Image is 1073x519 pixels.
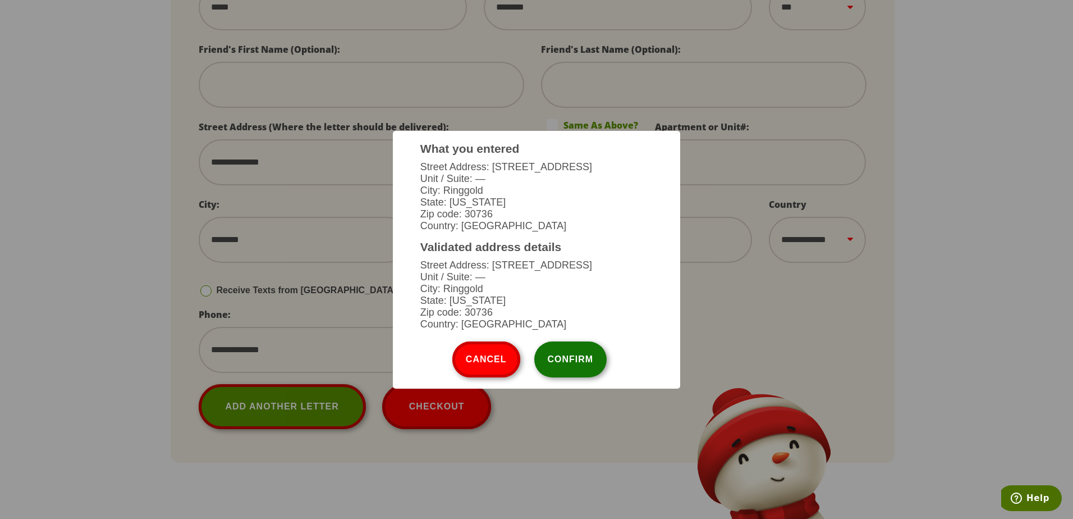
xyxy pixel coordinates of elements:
[420,173,653,185] li: Unit / Suite: —
[420,185,653,197] li: City: Ringgold
[452,342,520,377] button: Cancel
[420,161,653,173] li: Street Address: [STREET_ADDRESS]
[1001,485,1062,513] iframe: Opens a widget where you can find more information
[420,307,653,318] li: Zip code: 30736
[420,220,653,232] li: Country: [GEOGRAPHIC_DATA]
[420,197,653,208] li: State: [US_STATE]
[420,271,653,283] li: Unit / Suite: —
[420,240,653,254] h3: Validated address details
[420,142,653,156] h3: What you entered
[534,342,607,377] button: Confirm
[420,318,653,330] li: Country: [GEOGRAPHIC_DATA]
[420,295,653,307] li: State: [US_STATE]
[420,208,653,220] li: Zip code: 30736
[420,259,653,271] li: Street Address: [STREET_ADDRESS]
[420,283,653,295] li: City: Ringgold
